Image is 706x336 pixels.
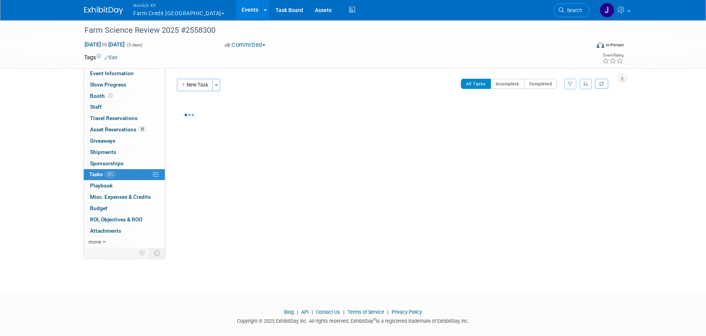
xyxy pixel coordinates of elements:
td: Tags [84,53,117,61]
span: to [101,41,108,48]
span: 25% [105,172,115,177]
a: Staff [84,102,165,113]
span: Sponsorships [90,160,124,166]
td: Personalize Event Tab Strip [136,248,149,258]
a: Refresh [595,79,608,89]
span: [DATE] [DATE] [84,41,125,48]
span: Search [564,7,582,13]
div: In-Person [605,42,624,48]
a: Playbook [84,180,165,191]
a: more [84,237,165,248]
span: Event Information [90,70,134,76]
span: ROI, Objectives & ROO [90,216,142,223]
span: | [310,309,315,315]
div: Event Format [544,41,624,52]
a: Shipments [84,147,165,158]
button: All Tasks [461,79,491,89]
span: Booth not reserved yet [107,93,114,99]
a: Terms of Service [348,309,384,315]
img: Jamie Dunn [600,3,614,18]
a: Show Progress [84,80,165,90]
a: Travel Reservations [84,113,165,124]
a: Sponsorships [84,158,165,169]
a: Booth [84,91,165,102]
button: New Task [177,79,213,91]
img: loading... [185,114,194,116]
div: Event Rating [602,53,623,57]
a: Asset Reservations35 [84,124,165,135]
span: Misc. Expenses & Credits [90,194,151,200]
div: Farm Science Review 2025 #2558300 [82,23,578,37]
span: Tasks [89,171,115,177]
a: Misc. Expenses & Credits [84,192,165,203]
span: more [88,239,101,245]
span: 35 [138,126,146,132]
span: Budget [90,205,108,211]
span: | [385,309,390,315]
span: Giveaways [90,138,115,144]
a: Search [554,4,590,17]
span: | [295,309,300,315]
span: Shipments [90,149,116,155]
span: Show Progress [90,81,126,88]
a: Contact Us [316,309,340,315]
a: Budget [84,203,165,214]
span: Staff [90,104,102,110]
button: Completed [524,79,557,89]
a: Tasks25% [84,169,165,180]
a: ROI, Objectives & ROO [84,214,165,225]
a: Event Information [84,68,165,79]
td: Toggle Event Tabs [149,248,165,258]
span: Asset Reservations [90,126,146,133]
span: Booth [90,93,114,99]
button: Committed [222,41,268,49]
span: Attachments [90,228,121,234]
a: Edit [104,55,117,60]
sup: ® [373,317,376,322]
span: Travel Reservations [90,115,138,121]
a: Giveaways [84,136,165,147]
a: API [301,309,309,315]
span: Playbook [90,182,113,189]
span: (3 days) [126,42,143,48]
a: Blog [284,309,294,315]
span: | [341,309,346,315]
a: Privacy Policy [392,309,422,315]
span: Nimlok KY [133,1,224,9]
img: ExhibitDay [84,7,123,14]
a: Attachments [84,226,165,237]
img: Format-Inperson.png [597,42,604,48]
button: Incomplete [491,79,524,89]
